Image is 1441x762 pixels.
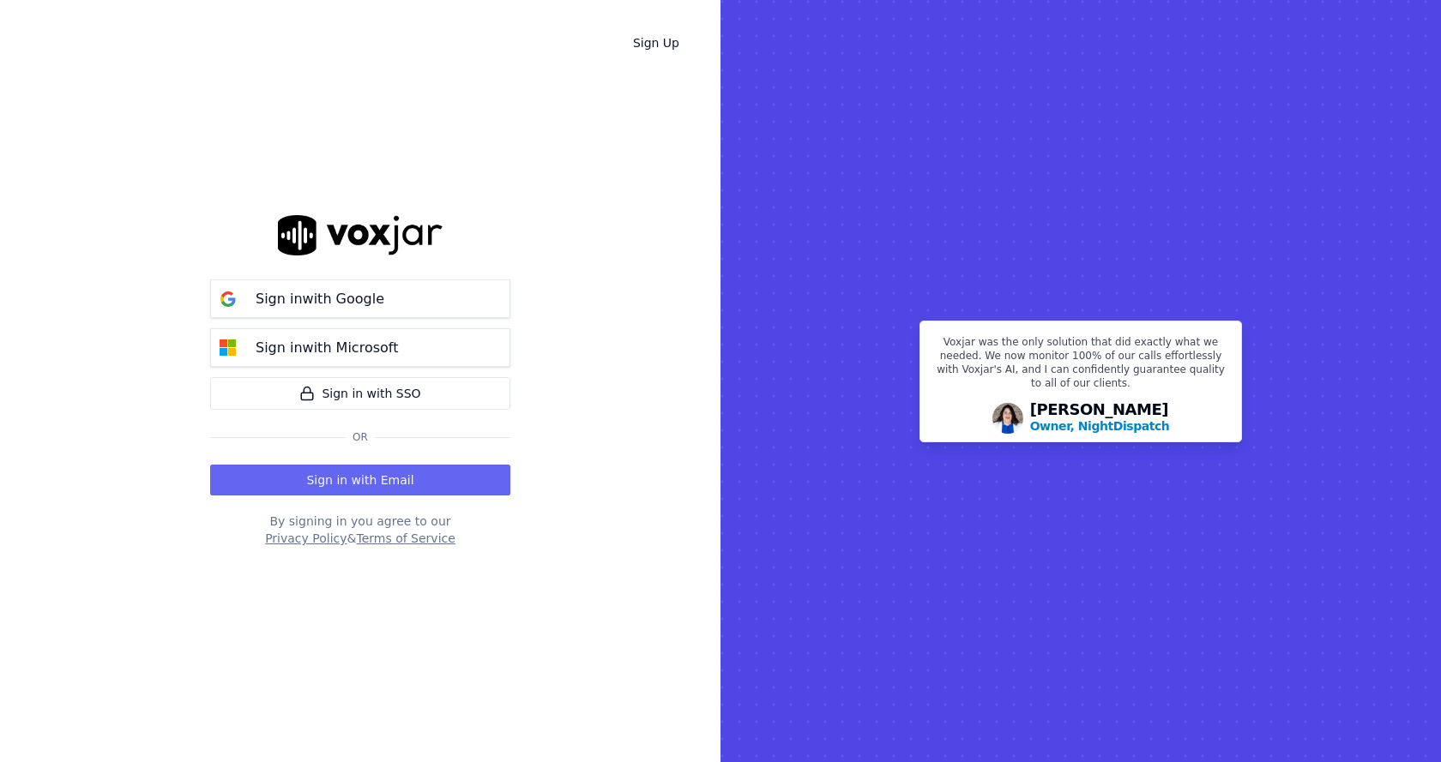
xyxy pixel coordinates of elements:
img: google Sign in button [211,282,245,316]
p: Owner, NightDispatch [1030,417,1170,435]
button: Privacy Policy [265,530,347,547]
a: Sign Up [619,27,693,58]
img: microsoft Sign in button [211,331,245,365]
div: By signing in you agree to our & [210,513,510,547]
span: Or [346,430,375,444]
p: Sign in with Microsoft [256,338,398,358]
img: Avatar [992,403,1023,434]
p: Voxjar was the only solution that did exactly what we needed. We now monitor 100% of our calls ef... [931,335,1231,397]
button: Sign in with Email [210,465,510,495]
p: Sign in with Google [256,289,384,309]
a: Sign in with SSO [210,377,510,410]
button: Sign inwith Google [210,279,510,318]
img: logo [278,215,443,255]
button: Terms of Service [356,530,455,547]
button: Sign inwith Microsoft [210,328,510,367]
div: [PERSON_NAME] [1030,402,1170,435]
